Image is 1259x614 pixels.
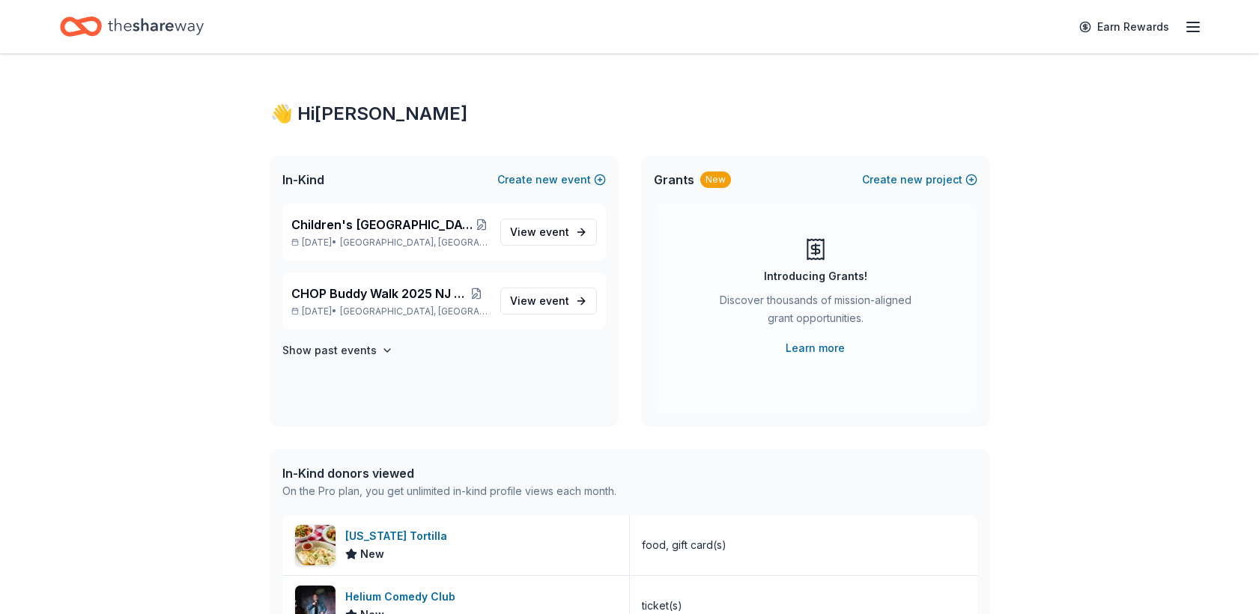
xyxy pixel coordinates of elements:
[345,527,453,545] div: [US_STATE] Tortilla
[714,291,917,333] div: Discover thousands of mission-aligned grant opportunities.
[500,219,597,246] a: View event
[291,306,488,317] p: [DATE] •
[497,171,606,189] button: Createnewevent
[360,545,384,563] span: New
[862,171,977,189] button: Createnewproject
[500,288,597,314] a: View event
[340,306,488,317] span: [GEOGRAPHIC_DATA], [GEOGRAPHIC_DATA]
[291,285,465,303] span: CHOP Buddy Walk 2025 NJ Donations
[282,341,393,359] button: Show past events
[340,237,488,249] span: [GEOGRAPHIC_DATA], [GEOGRAPHIC_DATA]
[536,171,558,189] span: new
[1070,13,1178,40] a: Earn Rewards
[270,102,989,126] div: 👋 Hi [PERSON_NAME]
[345,588,461,606] div: Helium Comedy Club
[60,9,204,44] a: Home
[700,171,731,188] div: New
[282,171,324,189] span: In-Kind
[291,237,488,249] p: [DATE] •
[282,464,616,482] div: In-Kind donors viewed
[282,482,616,500] div: On the Pro plan, you get unlimited in-kind profile views each month.
[510,223,569,241] span: View
[642,536,726,554] div: food, gift card(s)
[764,267,867,285] div: Introducing Grants!
[291,216,476,234] span: Children's [GEOGRAPHIC_DATA] (CHOP) Buddy Walk and Family Fun Day
[539,294,569,307] span: event
[786,339,845,357] a: Learn more
[282,341,377,359] h4: Show past events
[295,525,336,565] img: Image for California Tortilla
[539,225,569,238] span: event
[654,171,694,189] span: Grants
[900,171,923,189] span: new
[510,292,569,310] span: View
